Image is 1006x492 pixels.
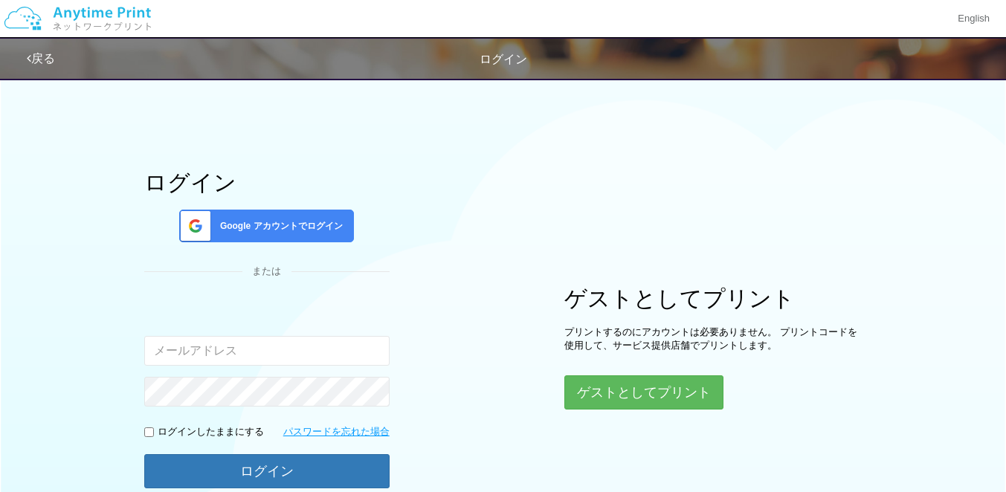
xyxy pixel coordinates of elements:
span: Google アカウントでログイン [214,220,343,233]
p: プリントするのにアカウントは必要ありません。 プリントコードを使用して、サービス提供店舗でプリントします。 [564,326,862,353]
button: ゲストとしてプリント [564,375,723,410]
button: ログイン [144,454,390,488]
h1: ログイン [144,170,390,195]
h1: ゲストとしてプリント [564,286,862,311]
a: 戻る [27,52,55,65]
a: パスワードを忘れた場合 [283,425,390,439]
div: または [144,265,390,279]
input: メールアドレス [144,336,390,366]
span: ログイン [480,53,527,65]
p: ログインしたままにする [158,425,264,439]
